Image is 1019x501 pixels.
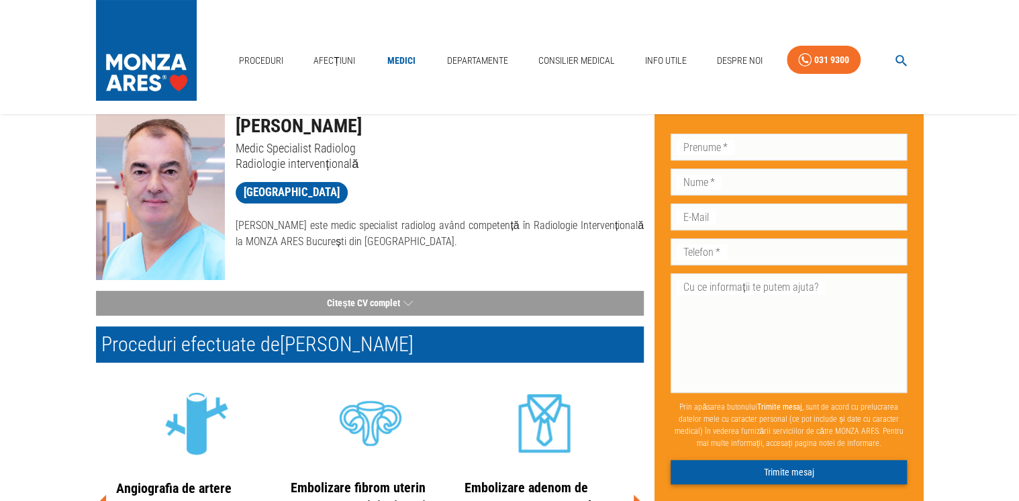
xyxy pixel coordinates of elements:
p: Radiologie intervențională [236,156,644,171]
button: Trimite mesaj [671,460,907,485]
a: Medici [379,47,422,75]
p: [PERSON_NAME] este medic specialist radiolog având competență în Radiologie Intervențională la MO... [236,218,644,250]
p: Prin apăsarea butonului , sunt de acord cu prelucrarea datelor mele cu caracter personal (ce pot ... [671,396,907,455]
a: Despre Noi [711,47,767,75]
a: Departamente [442,47,514,75]
a: 031 9300 [787,46,861,75]
h2: Proceduri efectuate de [PERSON_NAME] [96,326,644,363]
img: Dr. Florin Bloj [96,112,225,280]
a: Afecțiuni [308,47,360,75]
a: Consilier Medical [533,47,620,75]
div: 031 9300 [814,52,849,69]
span: [GEOGRAPHIC_DATA] [236,184,348,201]
b: Trimite mesaj [757,402,802,412]
h1: [PERSON_NAME] [236,112,644,140]
p: Medic Specialist Radiolog [236,140,644,156]
a: Proceduri [234,47,289,75]
a: Info Utile [640,47,692,75]
a: [GEOGRAPHIC_DATA] [236,182,348,203]
button: Citește CV complet [96,291,644,316]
